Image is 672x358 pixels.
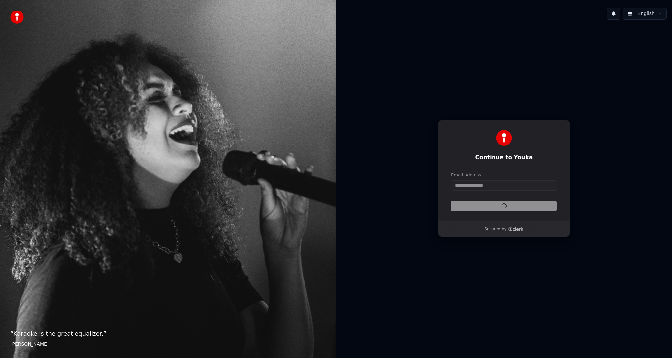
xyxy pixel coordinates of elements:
[10,341,325,347] footer: [PERSON_NAME]
[508,227,524,231] a: Clerk logo
[451,154,557,162] h1: Continue to Youka
[10,11,24,24] img: youka
[484,227,506,232] p: Secured by
[496,130,512,146] img: Youka
[10,329,325,338] p: “ Karaoke is the great equalizer. ”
